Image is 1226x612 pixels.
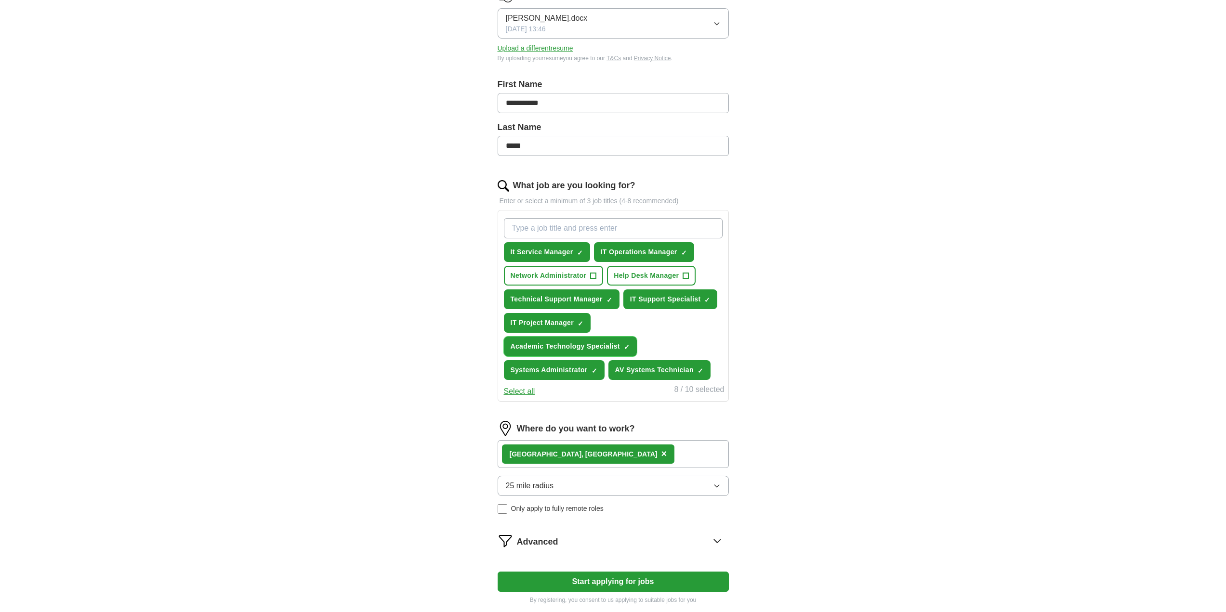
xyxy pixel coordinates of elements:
span: [DATE] 13:46 [506,24,546,34]
span: Systems Administrator [511,365,588,375]
span: ✓ [681,249,687,257]
span: [PERSON_NAME].docx [506,13,588,24]
div: By uploading your resume you agree to our and . [498,54,729,63]
label: Last Name [498,121,729,134]
button: IT Support Specialist✓ [623,289,718,309]
span: × [661,448,667,459]
img: search.png [498,180,509,192]
div: 8 / 10 selected [674,384,724,397]
p: By registering, you consent to us applying to suitable jobs for you [498,596,729,604]
button: Network Administrator [504,266,604,286]
button: 25 mile radius [498,476,729,496]
span: Only apply to fully remote roles [511,504,604,514]
span: IT Project Manager [511,318,574,328]
span: ✓ [606,296,612,304]
button: Technical Support Manager✓ [504,289,620,309]
button: Start applying for jobs [498,572,729,592]
button: AV Systems Technician✓ [608,360,711,380]
span: ✓ [578,320,583,327]
span: Help Desk Manager [614,271,679,281]
span: ✓ [704,296,710,304]
button: Help Desk Manager [607,266,696,286]
button: × [661,447,667,461]
span: ✓ [624,343,630,351]
button: It Service Manager✓ [504,242,590,262]
span: AV Systems Technician [615,365,694,375]
button: IT Project Manager✓ [504,313,591,333]
label: First Name [498,78,729,91]
span: ✓ [698,367,703,375]
span: Network Administrator [511,271,587,281]
span: ✓ [592,367,597,375]
span: ✓ [577,249,583,257]
button: Upload a differentresume [498,43,573,53]
input: Type a job title and press enter [504,218,723,238]
p: Enter or select a minimum of 3 job titles (4-8 recommended) [498,196,729,206]
a: Privacy Notice [634,55,671,62]
a: T&Cs [606,55,621,62]
span: Academic Technology Specialist [511,341,620,352]
span: IT Support Specialist [630,294,701,304]
span: It Service Manager [511,247,573,257]
button: Systems Administrator✓ [504,360,605,380]
button: Select all [504,386,535,397]
label: What job are you looking for? [513,179,635,192]
img: location.png [498,421,513,436]
div: [GEOGRAPHIC_DATA], [GEOGRAPHIC_DATA] [510,449,658,459]
input: Only apply to fully remote roles [498,504,507,514]
span: IT Operations Manager [601,247,677,257]
span: Advanced [517,535,558,548]
button: [PERSON_NAME].docx[DATE] 13:46 [498,8,729,39]
button: IT Operations Manager✓ [594,242,694,262]
span: Technical Support Manager [511,294,603,304]
span: 25 mile radius [506,480,554,492]
label: Where do you want to work? [517,422,635,435]
img: filter [498,533,513,548]
button: Academic Technology Specialist✓ [504,337,637,356]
